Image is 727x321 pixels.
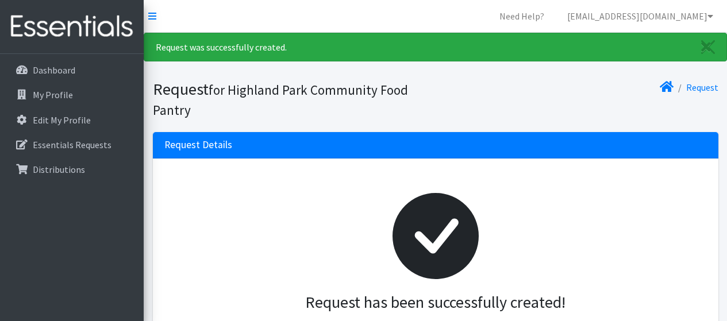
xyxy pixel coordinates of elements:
[33,64,75,76] p: Dashboard
[558,5,722,28] a: [EMAIL_ADDRESS][DOMAIN_NAME]
[5,133,139,156] a: Essentials Requests
[153,82,408,118] small: for Highland Park Community Food Pantry
[144,33,727,61] div: Request was successfully created.
[5,59,139,82] a: Dashboard
[33,139,111,150] p: Essentials Requests
[490,5,553,28] a: Need Help?
[33,114,91,126] p: Edit My Profile
[5,83,139,106] a: My Profile
[153,79,432,119] h1: Request
[164,139,232,151] h3: Request Details
[690,33,726,61] a: Close
[174,293,698,312] h3: Request has been successfully created!
[33,164,85,175] p: Distributions
[5,7,139,46] img: HumanEssentials
[33,89,73,100] p: My Profile
[5,109,139,132] a: Edit My Profile
[5,158,139,181] a: Distributions
[686,82,718,93] a: Request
